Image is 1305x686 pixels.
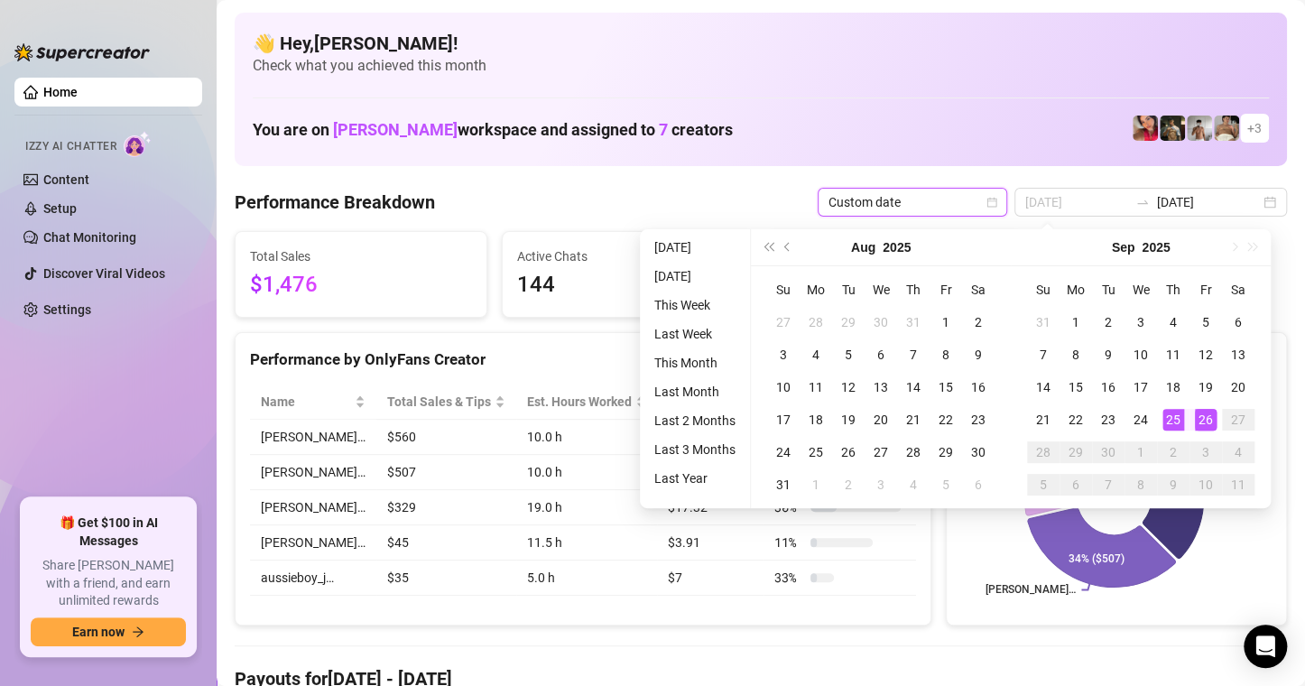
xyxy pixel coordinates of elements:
th: Sa [962,273,995,306]
div: 23 [967,409,989,431]
li: Last Week [647,323,743,345]
div: 13 [1227,344,1249,366]
td: 2025-08-21 [897,403,930,436]
div: 31 [902,311,924,333]
span: Earn now [72,625,125,639]
td: 2025-08-11 [800,371,832,403]
td: 2025-10-04 [1222,436,1254,468]
td: 2025-09-22 [1060,403,1092,436]
td: 10.0 h [516,455,657,490]
td: 2025-09-09 [1092,338,1125,371]
td: 2025-09-15 [1060,371,1092,403]
div: 21 [1032,409,1054,431]
div: 4 [1162,311,1184,333]
button: Choose a month [851,229,875,265]
div: 18 [805,409,827,431]
input: Start date [1025,192,1128,212]
td: 2025-08-20 [865,403,897,436]
div: 6 [1065,474,1087,496]
div: 18 [1162,376,1184,398]
div: 14 [902,376,924,398]
td: 2025-10-08 [1125,468,1157,501]
div: 3 [870,474,892,496]
div: 6 [870,344,892,366]
td: [PERSON_NAME]… [250,525,376,561]
th: Th [897,273,930,306]
img: logo-BBDzfeDw.svg [14,43,150,61]
th: Fr [930,273,962,306]
td: 2025-09-05 [930,468,962,501]
td: 2025-08-19 [832,403,865,436]
td: [PERSON_NAME]… [250,490,376,525]
div: 22 [935,409,957,431]
text: [PERSON_NAME]… [986,583,1076,596]
div: 10 [773,376,794,398]
td: 2025-08-01 [930,306,962,338]
td: $560 [376,420,516,455]
td: 2025-08-06 [865,338,897,371]
button: Previous month (PageUp) [778,229,798,265]
td: $7 [657,561,764,596]
div: 9 [967,344,989,366]
td: 2025-08-08 [930,338,962,371]
div: 8 [1065,344,1087,366]
li: Last Year [647,468,743,489]
div: 13 [870,376,892,398]
span: Check what you achieved this month [253,56,1269,76]
td: 2025-07-30 [865,306,897,338]
span: arrow-right [132,626,144,638]
div: 25 [1162,409,1184,431]
div: 23 [1097,409,1119,431]
td: 2025-08-22 [930,403,962,436]
div: 16 [967,376,989,398]
td: 2025-08-02 [962,306,995,338]
div: 25 [805,441,827,463]
div: 5 [935,474,957,496]
td: 2025-09-23 [1092,403,1125,436]
div: 3 [1130,311,1152,333]
li: This Week [647,294,743,316]
td: 5.0 h [516,561,657,596]
span: 144 [517,268,739,302]
div: 5 [1195,311,1217,333]
li: Last 2 Months [647,410,743,431]
div: 2 [967,311,989,333]
td: 2025-10-01 [1125,436,1157,468]
div: 26 [838,441,859,463]
div: 21 [902,409,924,431]
td: $35 [376,561,516,596]
th: Mo [800,273,832,306]
td: 2025-09-02 [832,468,865,501]
div: 7 [1032,344,1054,366]
a: Discover Viral Videos [43,266,165,281]
div: 9 [1097,344,1119,366]
span: 33 % [774,568,803,588]
div: 27 [870,441,892,463]
td: 2025-08-23 [962,403,995,436]
span: Total Sales [250,246,472,266]
div: 6 [967,474,989,496]
div: 24 [773,441,794,463]
div: 30 [967,441,989,463]
div: 14 [1032,376,1054,398]
td: [PERSON_NAME]… [250,455,376,490]
a: Content [43,172,89,187]
td: 2025-08-31 [1027,306,1060,338]
td: 2025-09-26 [1189,403,1222,436]
a: Home [43,85,78,99]
td: 2025-09-18 [1157,371,1189,403]
td: $507 [376,455,516,490]
td: 2025-08-12 [832,371,865,403]
div: 28 [902,441,924,463]
div: Performance by OnlyFans Creator [250,348,916,372]
input: End date [1157,192,1260,212]
div: 30 [870,311,892,333]
td: 2025-10-09 [1157,468,1189,501]
td: [PERSON_NAME]… [250,420,376,455]
td: 2025-08-16 [962,371,995,403]
a: Setup [43,201,77,216]
div: 3 [773,344,794,366]
div: 12 [838,376,859,398]
div: 28 [1032,441,1054,463]
div: 2 [1162,441,1184,463]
